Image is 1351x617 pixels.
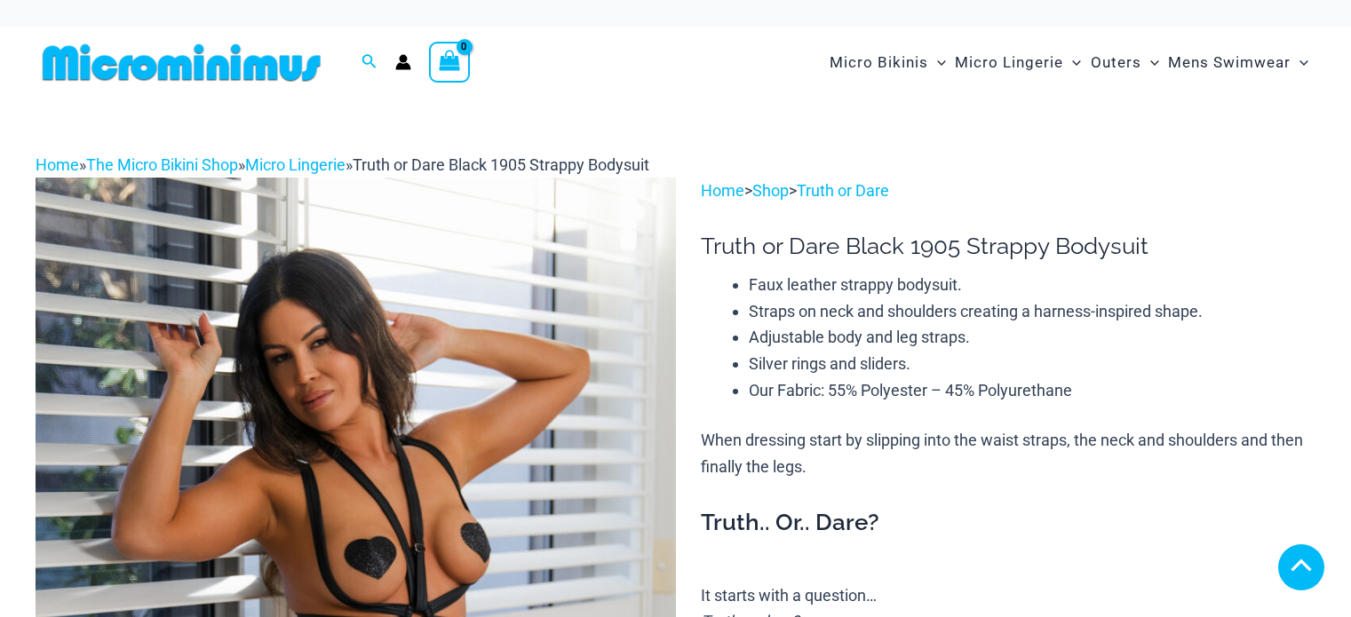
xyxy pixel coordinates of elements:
span: Mens Swimwear [1168,40,1291,85]
span: Menu Toggle [1063,40,1081,85]
span: Truth or Dare Black 1905 Strappy Bodysuit [353,155,649,174]
li: Adjustable body and leg straps. [749,324,1315,351]
span: Menu Toggle [1291,40,1308,85]
nav: Site Navigation [823,33,1315,92]
h3: Truth.. Or.. Dare? [701,508,1315,538]
a: Home [36,155,79,174]
span: Micro Bikinis [830,40,928,85]
p: When dressing start by slipping into the waist straps, the neck and shoulders and then finally th... [701,427,1315,479]
a: Account icon link [395,54,411,70]
span: » » » [36,155,649,174]
a: Shop [752,181,789,200]
li: Straps on neck and shoulders creating a harness-inspired shape. [749,298,1315,325]
a: The Micro Bikini Shop [86,155,238,174]
li: Silver rings and sliders. [749,351,1315,377]
li: Our Fabric: 55% Polyester – 45% Polyurethane [749,377,1315,404]
span: Menu Toggle [928,40,946,85]
li: Faux leather strappy bodysuit. [749,272,1315,298]
a: Truth or Dare [797,181,889,200]
a: Micro BikinisMenu ToggleMenu Toggle [825,36,950,90]
a: Micro Lingerie [245,155,346,174]
img: MM SHOP LOGO FLAT [36,43,328,83]
a: OutersMenu ToggleMenu Toggle [1086,36,1164,90]
span: Micro Lingerie [955,40,1063,85]
a: Mens SwimwearMenu ToggleMenu Toggle [1164,36,1313,90]
a: View Shopping Cart, empty [429,42,470,83]
a: Search icon link [362,51,377,74]
p: > > [701,178,1315,204]
a: Micro LingerieMenu ToggleMenu Toggle [950,36,1085,90]
a: Home [701,181,744,200]
h1: Truth or Dare Black 1905 Strappy Bodysuit [701,233,1315,260]
span: Outers [1091,40,1141,85]
span: Menu Toggle [1141,40,1159,85]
